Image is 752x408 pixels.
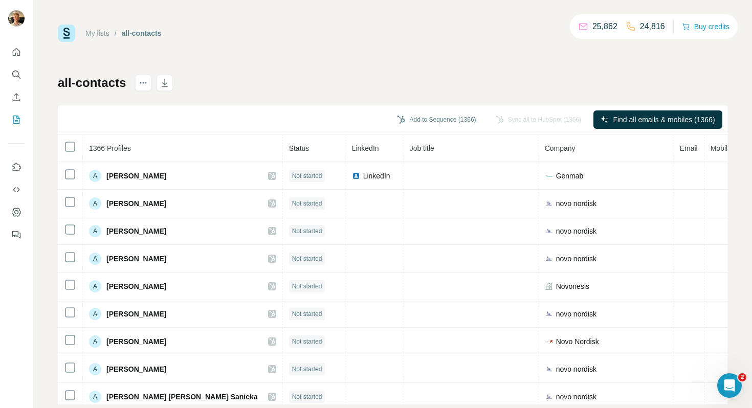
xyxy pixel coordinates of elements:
[556,364,596,374] span: novo nordisk
[292,337,322,346] span: Not started
[390,112,483,127] button: Add to Sequence (1366)
[556,226,596,236] span: novo nordisk
[89,363,101,375] div: A
[106,364,166,374] span: [PERSON_NAME]
[556,198,596,209] span: novo nordisk
[352,172,360,180] img: LinkedIn logo
[115,28,117,38] li: /
[352,144,379,152] span: LinkedIn
[545,255,553,263] img: company-logo
[85,29,109,37] a: My lists
[289,144,309,152] span: Status
[292,226,322,236] span: Not started
[292,309,322,319] span: Not started
[545,199,553,208] img: company-logo
[717,373,742,398] iframe: Intercom live chat
[545,310,553,318] img: company-logo
[592,20,617,33] p: 25,862
[545,227,553,235] img: company-logo
[8,225,25,244] button: Feedback
[682,19,729,34] button: Buy credits
[89,391,101,403] div: A
[89,197,101,210] div: A
[292,392,322,401] span: Not started
[556,254,596,264] span: novo nordisk
[58,25,75,42] img: Surfe Logo
[680,144,698,152] span: Email
[8,110,25,129] button: My lists
[292,199,322,208] span: Not started
[135,75,151,91] button: actions
[593,110,722,129] button: Find all emails & mobiles (1366)
[106,392,258,402] span: [PERSON_NAME] [PERSON_NAME] Sanicka
[58,75,126,91] h1: all-contacts
[8,158,25,176] button: Use Surfe on LinkedIn
[292,171,322,180] span: Not started
[89,170,101,182] div: A
[89,144,131,152] span: 1366 Profiles
[545,393,553,401] img: company-logo
[106,254,166,264] span: [PERSON_NAME]
[8,180,25,199] button: Use Surfe API
[545,144,576,152] span: Company
[89,308,101,320] div: A
[640,20,665,33] p: 24,816
[106,309,166,319] span: [PERSON_NAME]
[556,336,599,347] span: Novo Nordisk
[106,226,166,236] span: [PERSON_NAME]
[292,254,322,263] span: Not started
[556,392,596,402] span: novo nordisk
[8,88,25,106] button: Enrich CSV
[545,365,553,373] img: company-logo
[89,280,101,292] div: A
[106,336,166,347] span: [PERSON_NAME]
[545,337,553,346] img: company-logo
[8,65,25,84] button: Search
[89,335,101,348] div: A
[106,198,166,209] span: [PERSON_NAME]
[292,365,322,374] span: Not started
[106,281,166,291] span: [PERSON_NAME]
[106,171,166,181] span: [PERSON_NAME]
[8,10,25,27] img: Avatar
[292,282,322,291] span: Not started
[545,172,553,180] img: company-logo
[738,373,746,381] span: 2
[89,225,101,237] div: A
[8,203,25,221] button: Dashboard
[556,309,596,319] span: novo nordisk
[122,28,162,38] div: all-contacts
[89,253,101,265] div: A
[613,115,715,125] span: Find all emails & mobiles (1366)
[711,144,732,152] span: Mobile
[363,171,390,181] span: LinkedIn
[410,144,434,152] span: Job title
[8,43,25,61] button: Quick start
[556,171,584,181] span: Genmab
[556,281,589,291] span: Novonesis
